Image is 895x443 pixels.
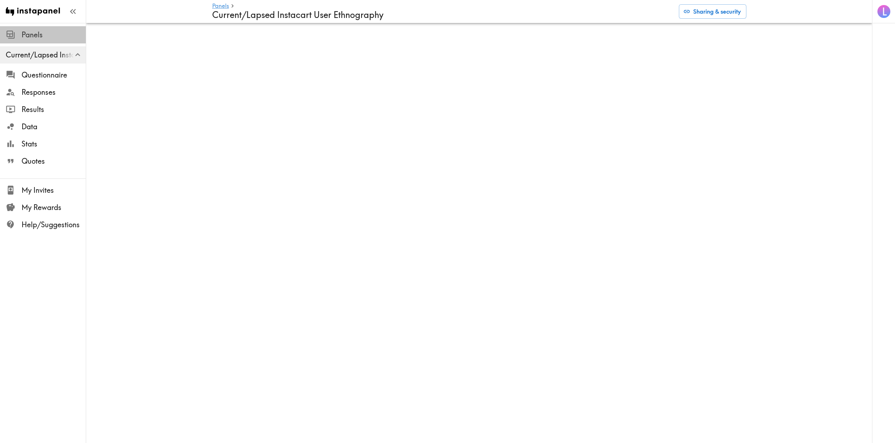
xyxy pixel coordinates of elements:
span: Help/Suggestions [22,220,86,230]
span: Panels [22,30,86,40]
button: L [877,4,891,19]
span: Stats [22,139,86,149]
button: Sharing & security [679,4,746,19]
span: My Rewards [22,202,86,213]
h4: Current/Lapsed Instacart User Ethnography [212,10,673,20]
span: L [882,5,887,18]
span: Data [22,122,86,132]
span: Questionnaire [22,70,86,80]
span: Results [22,104,86,115]
span: Quotes [22,156,86,166]
span: My Invites [22,185,86,195]
span: Responses [22,87,86,97]
span: Current/Lapsed Instacart User Ethnography [6,50,86,60]
a: Panels [212,3,229,10]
